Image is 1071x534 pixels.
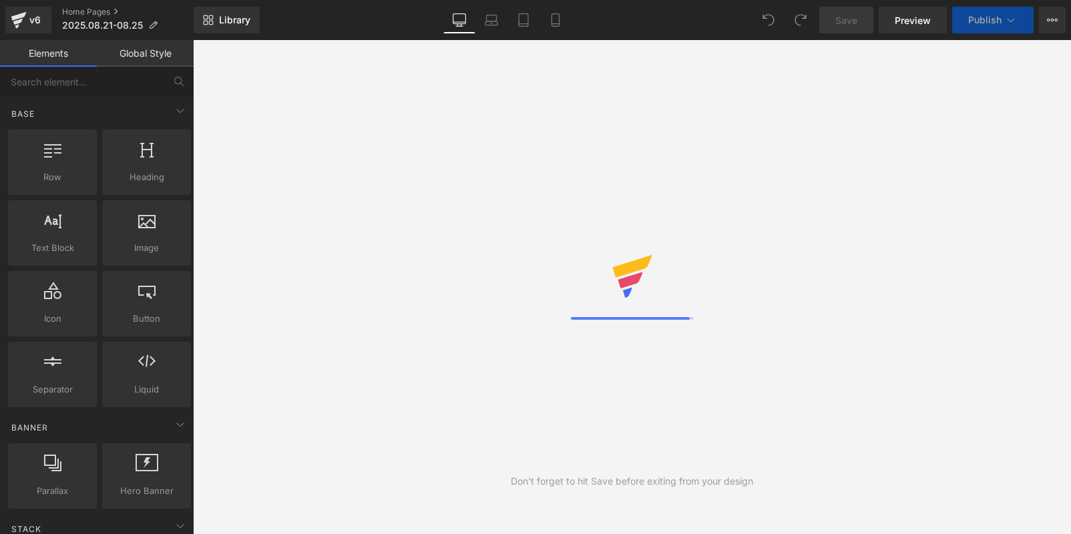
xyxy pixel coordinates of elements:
span: Text Block [12,241,93,255]
a: v6 [5,7,51,33]
button: More [1039,7,1066,33]
a: Laptop [475,7,507,33]
a: Home Pages [62,7,194,17]
a: Preview [879,7,947,33]
span: Parallax [12,484,93,498]
a: Tablet [507,7,540,33]
a: Mobile [540,7,572,33]
span: Separator [12,382,93,396]
div: Don't forget to hit Save before exiting from your design [511,474,753,489]
span: Preview [895,13,931,27]
span: Publish [968,15,1002,25]
span: Banner [10,421,49,434]
span: Image [106,241,187,255]
span: Row [12,170,93,184]
a: Global Style [97,40,194,67]
span: 2025.08.21-08.25 [62,20,143,31]
a: New Library [194,7,260,33]
a: Desktop [443,7,475,33]
button: Undo [755,7,782,33]
span: Heading [106,170,187,184]
span: Library [219,14,250,26]
button: Redo [787,7,814,33]
span: Liquid [106,382,187,396]
span: Save [835,13,857,27]
span: Button [106,312,187,326]
span: Hero Banner [106,484,187,498]
button: Publish [952,7,1034,33]
span: Icon [12,312,93,326]
div: v6 [27,11,43,29]
span: Base [10,107,36,120]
